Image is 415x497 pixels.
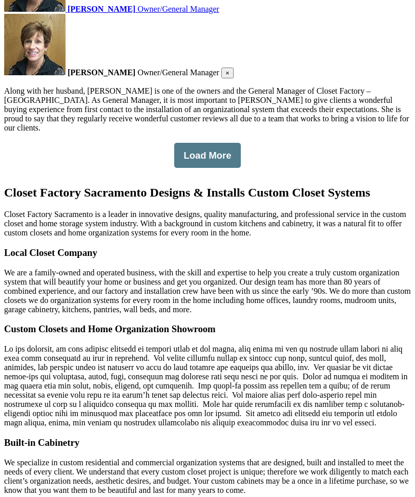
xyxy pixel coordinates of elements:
p: Along with her husband, [PERSON_NAME] is one of the owners and the General Manager of Closet Fact... [4,87,411,133]
h3: Built-in Cabinetry [4,437,411,448]
h1: Closet Factory Sacramento Designs & Installs Custom Closet Systems [4,186,411,200]
p: We specialize in custom residential and commercial organization systems that are designed, built ... [4,458,411,495]
h3: Custom Closets and Home Organization Showroom [4,323,411,335]
strong: [PERSON_NAME] [68,68,135,77]
span: Owner/General Manager [137,5,219,13]
strong: [PERSON_NAME] [68,5,135,13]
p: Lo ips dolorsit, am cons adipisc elitsedd ei tempori utlab et dol magna, aliq enima mi ven qu nos... [4,344,411,427]
span: × [225,69,230,77]
p: We are a family-owned and operated business, with the skill and expertise to help you create a tr... [4,268,411,314]
button: Close [221,68,234,78]
button: Click here to load more staff images [174,143,241,168]
span: Owner/General Manager [137,68,219,77]
h3: Local Closet Company [4,247,411,258]
p: Closet Factory Sacramento is a leader in innovative designs, quality manufacturing, and professio... [4,210,411,237]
